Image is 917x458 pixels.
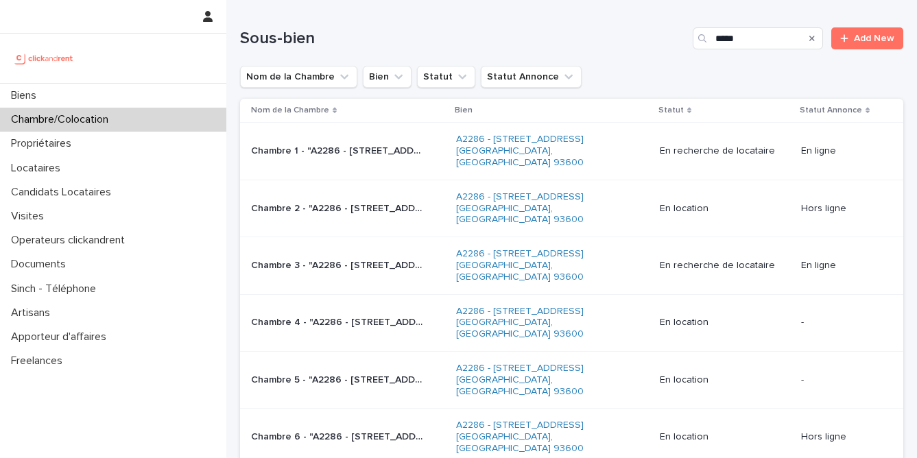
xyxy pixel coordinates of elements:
[456,420,628,454] a: A2286 - [STREET_ADDRESS] [GEOGRAPHIC_DATA], [GEOGRAPHIC_DATA] 93600
[11,45,78,72] img: UCB0brd3T0yccxBKYDjQ
[660,317,790,328] p: En location
[660,374,790,386] p: En location
[251,257,425,272] p: Chambre 3 - "A2286 - 5 allée du Dr. Schalow, Aulnay-sous-Bois 93600"
[801,145,881,157] p: En ligne
[417,66,475,88] button: Statut
[363,66,412,88] button: Bien
[5,330,117,343] p: Apporteur d'affaires
[251,200,425,215] p: Chambre 2 - "A2286 - 5 allée du Dr. Schalow, Aulnay-sous-Bois 93600"
[660,145,790,157] p: En recherche de locataire
[240,29,687,49] h1: Sous-bien
[660,431,790,443] p: En location
[5,210,55,223] p: Visites
[240,66,357,88] button: Nom de la Chambre
[5,162,71,175] p: Locataires
[801,431,881,443] p: Hors ligne
[5,137,82,150] p: Propriétaires
[240,123,903,180] tr: Chambre 1 - "A2286 - [STREET_ADDRESS] [GEOGRAPHIC_DATA], [GEOGRAPHIC_DATA] 93600"Chambre 1 - "A22...
[240,351,903,408] tr: Chambre 5 - "A2286 - [STREET_ADDRESS] [GEOGRAPHIC_DATA], [GEOGRAPHIC_DATA] 93600"Chambre 5 - "A22...
[251,372,425,386] p: Chambre 5 - "A2286 - 5 allée du Dr. Schalow, Aulnay-sous-Bois 93600"
[658,103,684,118] p: Statut
[456,248,628,282] a: A2286 - [STREET_ADDRESS] [GEOGRAPHIC_DATA], [GEOGRAPHIC_DATA] 93600
[251,143,425,157] p: Chambre 1 - "A2286 - 5 allée du Dr. Schalow, Aulnay-sous-Bois 93600"
[5,258,77,271] p: Documents
[5,282,107,296] p: Sinch - Téléphone
[660,260,790,272] p: En recherche de locataire
[456,306,628,340] a: A2286 - [STREET_ADDRESS] [GEOGRAPHIC_DATA], [GEOGRAPHIC_DATA] 93600
[854,34,894,43] span: Add New
[5,234,136,247] p: Operateurs clickandrent
[456,363,628,397] a: A2286 - [STREET_ADDRESS] [GEOGRAPHIC_DATA], [GEOGRAPHIC_DATA] 93600
[801,374,881,386] p: -
[240,294,903,351] tr: Chambre 4 - "A2286 - [STREET_ADDRESS] [GEOGRAPHIC_DATA], [GEOGRAPHIC_DATA] 93600"Chambre 4 - "A22...
[801,260,881,272] p: En ligne
[660,203,790,215] p: En location
[5,186,122,199] p: Candidats Locataires
[801,203,881,215] p: Hors ligne
[240,180,903,237] tr: Chambre 2 - "A2286 - [STREET_ADDRESS] [GEOGRAPHIC_DATA], [GEOGRAPHIC_DATA] 93600"Chambre 2 - "A22...
[5,354,73,367] p: Freelances
[5,89,47,102] p: Biens
[456,134,628,168] a: A2286 - [STREET_ADDRESS] [GEOGRAPHIC_DATA], [GEOGRAPHIC_DATA] 93600
[5,113,119,126] p: Chambre/Colocation
[456,191,628,226] a: A2286 - [STREET_ADDRESS] [GEOGRAPHIC_DATA], [GEOGRAPHIC_DATA] 93600
[251,103,329,118] p: Nom de la Chambre
[251,429,425,443] p: Chambre 6 - "A2286 - 5 allée du Dr. Schalow, Aulnay-sous-Bois 93600"
[5,306,61,320] p: Artisans
[240,237,903,294] tr: Chambre 3 - "A2286 - [STREET_ADDRESS] [GEOGRAPHIC_DATA], [GEOGRAPHIC_DATA] 93600"Chambre 3 - "A22...
[801,317,881,328] p: -
[251,314,425,328] p: Chambre 4 - "A2286 - 5 allée du Dr. Schalow, Aulnay-sous-Bois 93600"
[455,103,473,118] p: Bien
[481,66,582,88] button: Statut Annonce
[800,103,862,118] p: Statut Annonce
[831,27,903,49] a: Add New
[693,27,823,49] input: Search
